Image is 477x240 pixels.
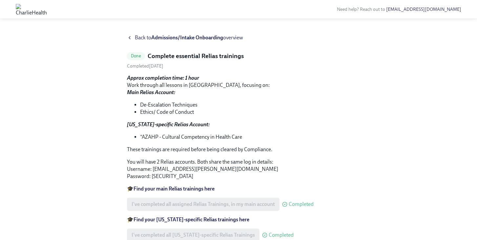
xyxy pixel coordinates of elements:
[127,121,210,128] strong: [US_STATE]-specific Relias Account:
[140,101,350,109] li: De-Escalation Techniques
[127,146,350,153] p: These trainings are required before being cleared by Compliance.
[127,74,350,96] p: Work through all lessons in [GEOGRAPHIC_DATA], focusing on:
[148,52,244,60] h5: Complete essential Relias trainings
[127,53,145,58] span: Done
[140,109,350,116] li: Ethics/ Code of Conduct
[135,34,243,41] span: Back to overview
[269,232,294,238] span: Completed
[134,186,215,192] a: Find your main Relias trainings here
[127,63,163,69] span: Friday, August 15th 2025, 3:48 pm
[134,216,249,223] a: Find your [US_STATE]-specific Relias trainings here
[127,34,350,41] a: Back toAdmissions/Intake Onboardingoverview
[16,4,47,14] img: CharlieHealth
[140,133,350,141] li: *AZAHP - Cultural Competency in Health Care
[127,216,350,223] p: 🎓
[337,7,461,12] span: Need help? Reach out to
[127,158,350,180] p: You will have 2 Relias accounts. Both share the same log in details: Username: [EMAIL_ADDRESS][PE...
[127,75,199,81] strong: Approx completion time: 1 hour
[289,202,314,207] span: Completed
[386,7,461,12] a: [EMAIL_ADDRESS][DOMAIN_NAME]
[127,89,175,95] strong: Main Relias Account:
[127,185,350,192] p: 🎓
[151,34,223,41] strong: Admissions/Intake Onboarding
